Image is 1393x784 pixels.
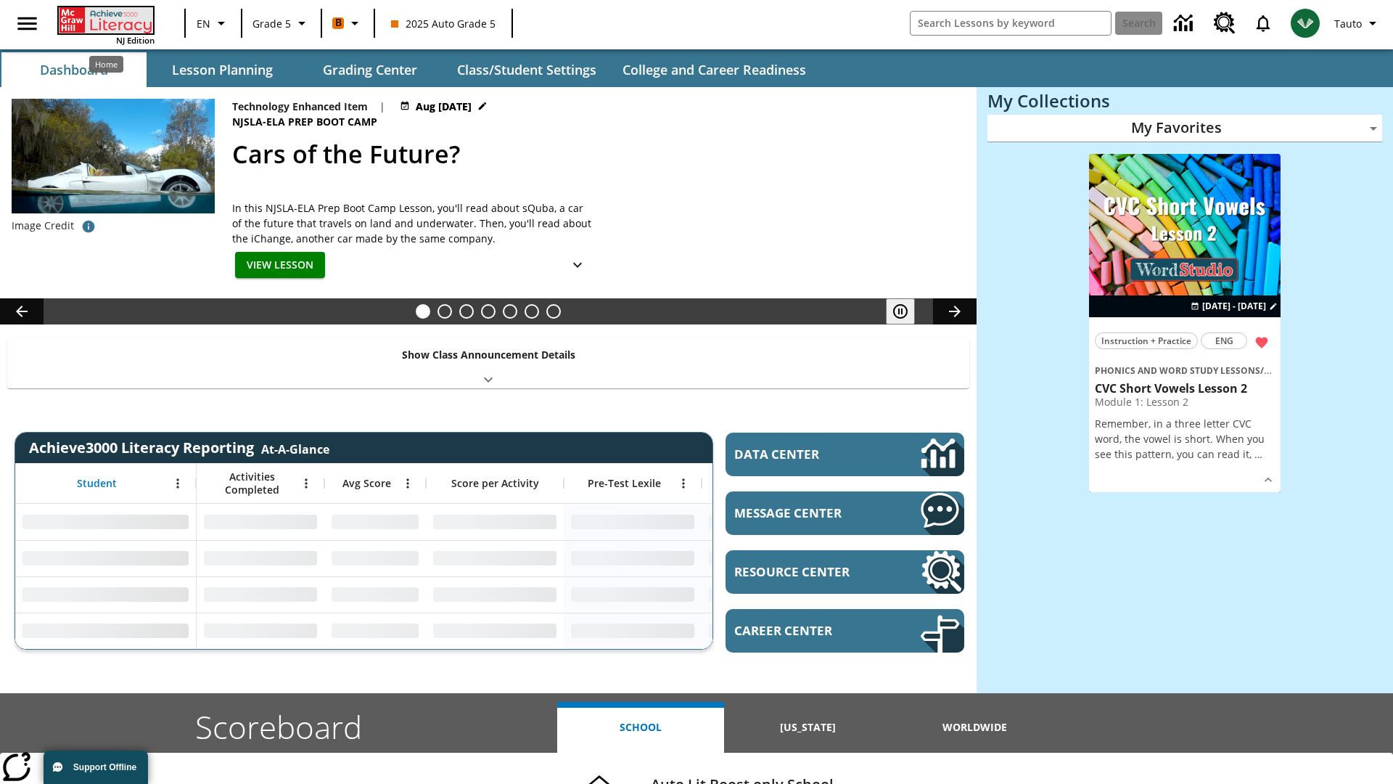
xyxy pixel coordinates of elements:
[726,550,964,594] a: Resource Center, Will open in new tab
[77,477,117,490] span: Student
[702,613,839,649] div: No Data,
[734,446,871,462] span: Data Center
[445,52,608,87] button: Class/Student Settings
[1260,363,1272,377] span: /
[324,576,426,613] div: No Data,
[416,99,472,114] span: Aug [DATE]
[232,114,380,130] span: NJSLA-ELA Prep Boot Camp
[342,477,391,490] span: Avg Score
[190,10,237,36] button: Language: EN, Select a language
[261,438,329,457] div: At-A-Glance
[1244,4,1282,42] a: Notifications
[397,99,490,114] button: Aug 24 - Aug 01 Choose Dates
[546,304,561,319] button: Slide 7 Sleepless in the Animal Kingdom
[74,213,103,240] button: Photo credit: AP
[557,702,724,753] button: School
[987,115,1382,142] div: My Favorites
[886,298,929,324] div: Pause
[324,504,426,540] div: No Data,
[1254,447,1262,461] span: …
[44,751,148,784] button: Support Offline
[673,473,694,494] button: Open Menu
[1291,9,1320,38] img: avatar image
[232,99,368,114] p: Technology Enhanced Item
[232,200,595,246] div: In this NJSLA-ELA Prep Boot Camp Lesson, you'll read about sQuba, a car of the future that travel...
[588,477,661,490] span: Pre-Test Lexile
[886,298,915,324] button: Pause
[933,298,977,324] button: Lesson carousel, Next
[1328,10,1387,36] button: Profile/Settings
[204,470,300,497] span: Activities Completed
[416,304,430,319] button: Slide 1 Cars of the Future?
[197,540,324,576] div: No Data,
[167,473,189,494] button: Open Menu
[197,16,210,31] span: EN
[987,91,1382,111] h3: My Collections
[116,35,155,46] span: NJ Edition
[1089,154,1281,493] div: lesson details
[379,99,385,114] span: |
[324,613,426,649] div: No Data,
[197,504,324,540] div: No Data,
[702,540,839,576] div: No Data,
[734,622,877,639] span: Career Center
[911,12,1111,35] input: search field
[402,347,575,362] p: Show Class Announcement Details
[611,52,818,87] button: College and Career Readiness
[247,10,316,36] button: Grade: Grade 5, Select a grade
[1202,300,1266,313] span: [DATE] - [DATE]
[391,16,496,31] span: 2025 Auto Grade 5
[197,613,324,649] div: No Data,
[1205,4,1244,43] a: Resource Center, Will open in new tab
[726,491,964,535] a: Message Center
[1282,4,1328,42] button: Select a new avatar
[1095,362,1275,378] span: Topic: Phonics and Word Study Lessons/CVC Short Vowels
[1,52,147,87] button: Dashboard
[1334,16,1362,31] span: Tauto
[702,576,839,613] div: No Data,
[1095,332,1198,349] button: Instruction + Practice
[1257,469,1279,491] button: Show Details
[1095,364,1260,377] span: Phonics and Word Study Lessons
[326,10,369,36] button: Boost Class color is orange. Change class color
[324,540,426,576] div: No Data,
[73,762,136,772] span: Support Offline
[7,338,969,388] div: Show Class Announcement Details
[1095,416,1275,462] p: Remember, in a three letter CVC word, the vowel is short. When you see this pattern, you can read...
[1165,4,1205,44] a: Data Center
[397,473,419,494] button: Open Menu
[1095,381,1275,396] h3: CVC Short Vowels Lesson 2
[1188,300,1281,313] button: Aug 27 - Aug 27 Choose Dates
[12,99,215,236] img: High-tech automobile treading water.
[437,304,452,319] button: Slide 2 What's the Big Idea?
[1215,333,1233,348] span: ENG
[235,252,325,279] button: View Lesson
[57,6,155,35] a: Home
[724,702,891,753] button: [US_STATE]
[892,702,1059,753] button: Worldwide
[734,505,877,521] span: Message Center
[1201,332,1247,349] button: ENG
[563,252,592,279] button: Show Details
[1101,333,1191,348] span: Instruction + Practice
[503,304,517,319] button: Slide 5 Career Lesson
[6,2,49,45] button: Open side menu
[734,563,877,580] span: Resource Center
[57,4,155,46] div: Home
[459,304,474,319] button: Slide 3 One Idea, Lots of Hard Work
[29,438,329,457] span: Achieve3000 Literacy Reporting
[232,136,959,173] h2: Cars of the Future?
[149,52,295,87] button: Lesson Planning
[525,304,539,319] button: Slide 6 Making a Difference for the Planet
[1264,364,1339,377] span: CVC Short Vowels
[1249,330,1275,356] button: Remove from Favorites
[726,609,964,653] a: Career Center
[295,473,317,494] button: Open Menu
[252,16,291,31] span: Grade 5
[451,477,539,490] span: Score per Activity
[12,219,74,233] p: Image Credit
[726,433,964,476] a: Data Center
[297,52,443,87] button: Grading Center
[89,56,123,73] div: Home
